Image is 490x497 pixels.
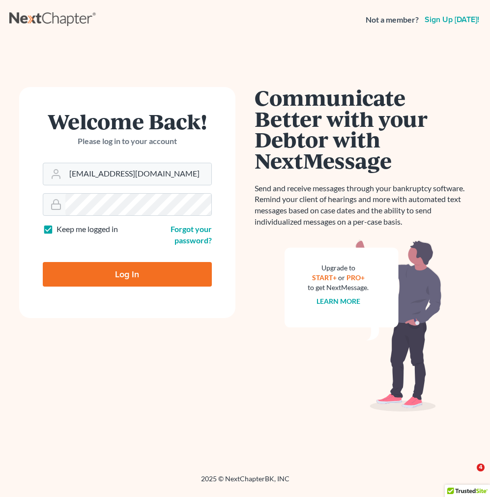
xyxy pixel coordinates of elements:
[423,16,481,24] a: Sign up [DATE]!
[43,262,212,287] input: Log In
[338,273,345,282] span: or
[171,224,212,245] a: Forgot your password?
[477,464,485,471] span: 4
[65,163,211,185] input: Email Address
[366,14,419,26] strong: Not a member?
[317,297,360,305] a: Learn more
[308,283,369,292] div: to get NextMessage.
[43,111,212,132] h1: Welcome Back!
[308,263,369,273] div: Upgrade to
[346,273,365,282] a: PRO+
[57,224,118,235] label: Keep me logged in
[255,87,471,171] h1: Communicate Better with your Debtor with NextMessage
[9,474,481,492] div: 2025 © NextChapterBK, INC
[255,183,471,228] p: Send and receive messages through your bankruptcy software. Remind your client of hearings and mo...
[285,239,442,411] img: nextmessage_bg-59042aed3d76b12b5cd301f8e5b87938c9018125f34e5fa2b7a6b67550977c72.svg
[312,273,337,282] a: START+
[457,464,480,487] iframe: Intercom live chat
[43,136,212,147] p: Please log in to your account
